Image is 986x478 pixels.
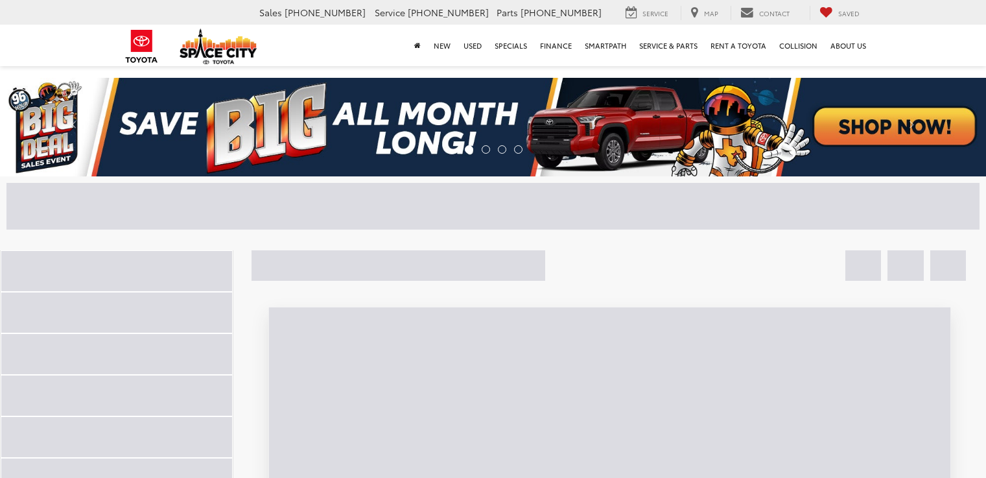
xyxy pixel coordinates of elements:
[773,25,824,66] a: Collision
[838,8,860,18] span: Saved
[497,6,518,19] span: Parts
[731,6,799,20] a: Contact
[704,8,718,18] span: Map
[427,25,457,66] a: New
[408,25,427,66] a: Home
[824,25,873,66] a: About Us
[285,6,366,19] span: [PHONE_NUMBER]
[810,6,869,20] a: My Saved Vehicles
[534,25,578,66] a: Finance
[759,8,790,18] span: Contact
[616,6,678,20] a: Service
[521,6,602,19] span: [PHONE_NUMBER]
[375,6,405,19] span: Service
[117,25,166,67] img: Toyota
[259,6,282,19] span: Sales
[704,25,773,66] a: Rent a Toyota
[457,25,488,66] a: Used
[180,29,257,64] img: Space City Toyota
[633,25,704,66] a: Service & Parts
[578,25,633,66] a: SmartPath
[488,25,534,66] a: Specials
[408,6,489,19] span: [PHONE_NUMBER]
[681,6,728,20] a: Map
[642,8,668,18] span: Service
